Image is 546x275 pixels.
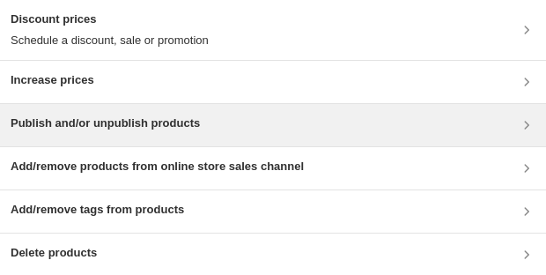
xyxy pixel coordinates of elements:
[11,71,94,89] h3: Increase prices
[11,11,209,28] h3: Discount prices
[11,244,97,262] h3: Delete products
[11,158,304,175] h3: Add/remove products from online store sales channel
[11,32,209,49] p: Schedule a discount, sale or promotion
[11,201,184,219] h3: Add/remove tags from products
[11,115,200,132] h3: Publish and/or unpublish products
